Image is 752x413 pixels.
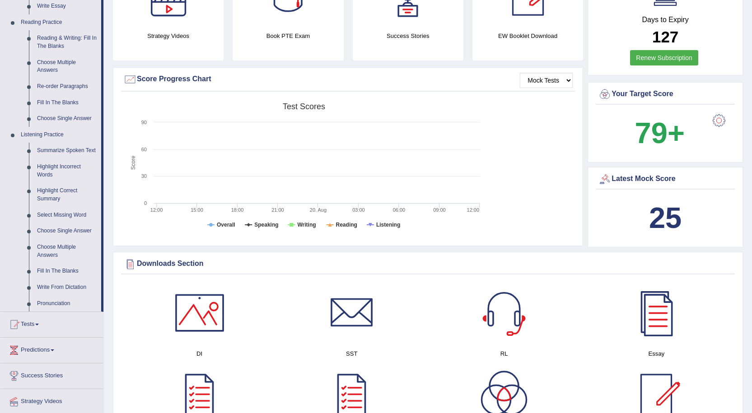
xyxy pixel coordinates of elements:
text: 30 [141,173,147,179]
tspan: Test scores [283,102,325,111]
tspan: 20. Aug [310,207,327,213]
text: 09:00 [433,207,446,213]
text: 90 [141,120,147,125]
h4: Book PTE Exam [233,31,343,41]
text: 12:00 [467,207,480,213]
h4: Success Stories [353,31,463,41]
text: 03:00 [352,207,365,213]
div: Downloads Section [123,257,733,271]
text: 18:00 [231,207,244,213]
h4: Essay [585,349,728,358]
div: Latest Mock Score [598,172,733,186]
h4: RL [433,349,576,358]
text: 0 [144,200,147,206]
a: Renew Subscription [630,50,698,65]
div: Score Progress Chart [123,73,573,86]
text: 21:00 [271,207,284,213]
a: Reading Practice [17,14,101,31]
text: 06:00 [393,207,406,213]
a: Pronunciation [33,296,101,312]
a: Highlight Incorrect Words [33,159,101,183]
a: Predictions [0,338,103,360]
tspan: Reading [336,222,357,228]
a: Choose Single Answer [33,223,101,239]
a: Reading & Writing: Fill In The Blanks [33,30,101,54]
a: Summarize Spoken Text [33,143,101,159]
a: Highlight Correct Summary [33,183,101,207]
a: Tests [0,312,103,334]
text: 60 [141,147,147,152]
b: 25 [649,201,682,234]
div: Your Target Score [598,88,733,101]
h4: Days to Expiry [598,16,733,24]
a: Re-order Paragraphs [33,79,101,95]
h4: EW Booklet Download [472,31,583,41]
b: 79+ [635,116,685,149]
h4: Strategy Videos [113,31,224,41]
a: Listening Practice [17,127,101,143]
tspan: Writing [297,222,316,228]
a: Choose Single Answer [33,111,101,127]
a: Choose Multiple Answers [33,239,101,263]
a: Success Stories [0,363,103,386]
h4: DI [128,349,271,358]
a: Fill In The Blanks [33,95,101,111]
a: Choose Multiple Answers [33,55,101,79]
text: 15:00 [191,207,203,213]
b: 127 [652,28,678,46]
tspan: Overall [217,222,235,228]
a: Write From Dictation [33,279,101,296]
tspan: Listening [376,222,400,228]
tspan: Speaking [254,222,278,228]
h4: SST [280,349,423,358]
tspan: Score [130,156,136,170]
a: Select Missing Word [33,207,101,223]
a: Fill In The Blanks [33,263,101,279]
a: Strategy Videos [0,389,103,412]
text: 12:00 [150,207,163,213]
